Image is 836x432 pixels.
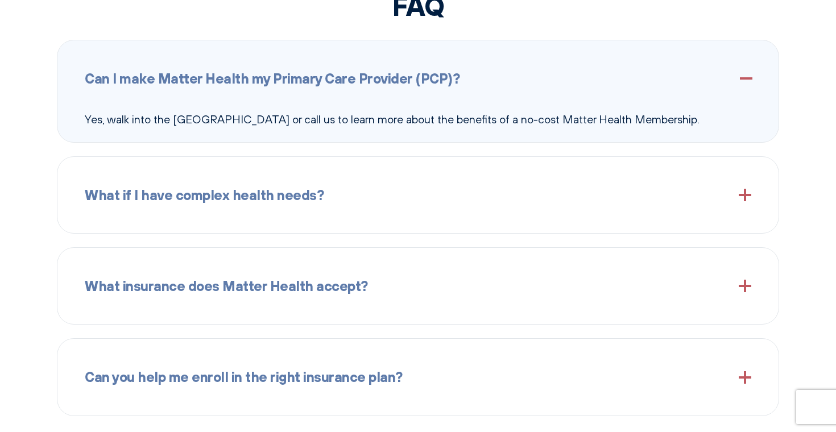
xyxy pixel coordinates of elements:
span: What insurance does Matter Health accept? [85,275,368,297]
span: Can you help me enroll in the right insurance plan? [85,366,403,388]
p: Yes, walk into the [GEOGRAPHIC_DATA] or call us to learn more about the benefits of a no-cost Mat... [85,110,751,128]
span: Can I make Matter Health my Primary Care Provider (PCP)? [85,68,460,89]
span: What if I have complex health needs? [85,184,324,206]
